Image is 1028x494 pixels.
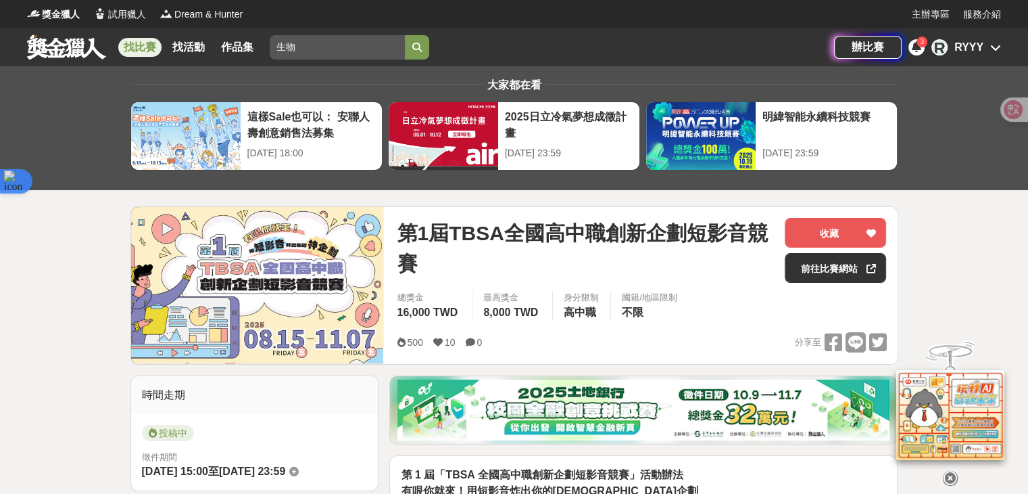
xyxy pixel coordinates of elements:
a: 服務介紹 [963,7,1001,22]
a: Logo試用獵人 [93,7,146,22]
button: 收藏 [785,218,886,248]
div: 2025日立冷氣夢想成徵計畫 [505,109,633,139]
span: 不限 [622,307,643,318]
input: 2025土地銀行校園金融創意挑戰賽：從你出發 開啟智慧金融新頁 [270,35,405,60]
span: 16,000 TWD [397,307,458,318]
span: 大家都在看 [484,79,545,91]
img: Logo [27,7,41,20]
span: 徵件期間 [142,452,177,462]
img: d2146d9a-e6f6-4337-9592-8cefde37ba6b.png [896,370,1004,460]
div: [DATE] 18:00 [247,146,375,160]
span: 分享至 [794,332,821,353]
div: 國籍/地區限制 [622,291,677,305]
span: 最高獎金 [483,291,541,305]
div: R [931,39,948,55]
div: 這樣Sale也可以： 安聯人壽創意銷售法募集 [247,109,375,139]
span: 總獎金 [397,291,461,305]
img: d20b4788-230c-4a26-8bab-6e291685a538.png [397,380,889,441]
a: 這樣Sale也可以： 安聯人壽創意銷售法募集[DATE] 18:00 [130,102,383,171]
span: 8,000 TWD [483,307,538,318]
div: [DATE] 23:59 [762,146,890,160]
a: 2025日立冷氣夢想成徵計畫[DATE] 23:59 [388,102,640,171]
strong: 第 1 屆「TBSA 全國高中職創新企劃短影音競賽」活動辦法 [401,469,683,480]
span: 10 [445,337,456,348]
img: Cover Image [131,207,384,363]
div: [DATE] 23:59 [505,146,633,160]
span: Dream & Hunter [174,7,243,22]
span: 試用獵人 [108,7,146,22]
a: 明緯智能永續科技競賽[DATE] 23:59 [645,102,898,171]
span: 0 [476,337,482,348]
div: RYYY [954,39,983,55]
a: 辦比賽 [834,36,902,59]
span: 投稿中 [142,425,194,441]
span: [DATE] 15:00 [142,466,208,477]
span: 500 [407,337,422,348]
div: 時間走期 [131,376,378,414]
a: LogoDream & Hunter [160,7,243,22]
span: 第1屆TBSA全國高中職創新企劃短影音競賽 [397,218,774,279]
span: [DATE] 23:59 [219,466,285,477]
div: 明緯智能永續科技競賽 [762,109,890,139]
span: 至 [208,466,219,477]
span: 高中職 [564,307,596,318]
a: 作品集 [216,38,259,57]
img: Logo [160,7,173,20]
a: 找活動 [167,38,210,57]
img: Logo [93,7,107,20]
a: Logo獎金獵人 [27,7,80,22]
span: 獎金獵人 [42,7,80,22]
a: 前往比賽網站 [785,253,886,283]
div: 身分限制 [564,291,599,305]
span: 3 [920,38,924,45]
a: 主辦專區 [912,7,950,22]
a: 找比賽 [118,38,162,57]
